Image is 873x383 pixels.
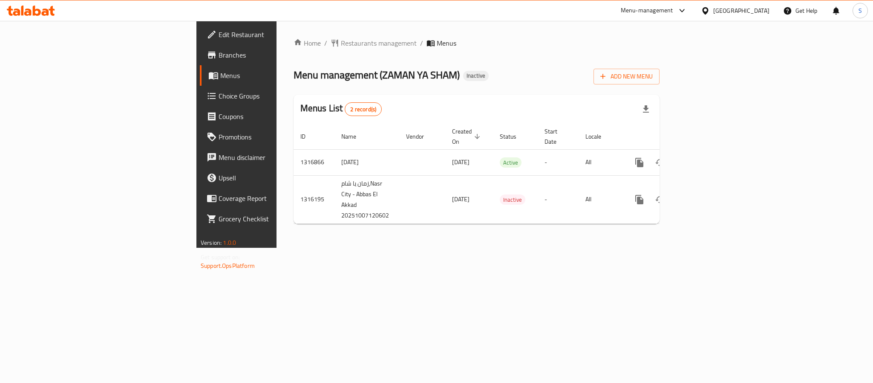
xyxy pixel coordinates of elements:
span: 1.0.0 [223,237,236,248]
span: Inactive [500,195,525,205]
div: Export file [636,99,656,119]
span: Name [341,131,367,142]
span: Promotions [219,132,335,142]
div: Active [500,157,521,168]
span: Locale [585,131,612,142]
a: Coverage Report [200,188,342,209]
span: Upsell [219,173,335,183]
a: Branches [200,45,342,65]
span: Choice Groups [219,91,335,101]
a: Choice Groups [200,86,342,106]
span: Edit Restaurant [219,29,335,40]
span: Start Date [545,126,568,147]
span: Get support on: [201,252,240,263]
span: 2 record(s) [345,105,381,113]
span: S [859,6,862,15]
a: Support.OpsPlatform [201,260,255,271]
button: more [629,189,650,210]
td: - [538,175,579,223]
span: Menus [220,70,335,81]
a: Menus [200,65,342,86]
span: Grocery Checklist [219,214,335,224]
span: Inactive [463,72,489,79]
span: Add New Menu [600,71,653,82]
div: [GEOGRAPHIC_DATA] [713,6,769,15]
div: Inactive [463,71,489,81]
span: Vendor [406,131,435,142]
td: زمان يا شام,Nasr City - Abbas El Akkad 20251007120602 [334,175,399,223]
button: Change Status [650,152,670,173]
div: Inactive [500,194,525,205]
a: Menu disclaimer [200,147,342,168]
span: [DATE] [452,157,470,168]
td: [DATE] [334,149,399,175]
span: Status [500,131,527,142]
div: Menu-management [621,6,673,16]
span: Menus [437,38,456,48]
li: / [420,38,423,48]
table: enhanced table [294,124,718,224]
a: Edit Restaurant [200,24,342,45]
a: Grocery Checklist [200,209,342,229]
td: All [579,175,622,223]
span: Created On [452,126,483,147]
a: Upsell [200,168,342,188]
span: Restaurants management [341,38,417,48]
span: Coverage Report [219,193,335,203]
span: Coupons [219,111,335,122]
h2: Menus List [300,102,382,116]
th: Actions [622,124,718,150]
span: ID [300,131,317,142]
td: - [538,149,579,175]
button: Change Status [650,189,670,210]
div: Total records count [345,102,382,116]
button: Add New Menu [594,69,660,84]
span: [DATE] [452,194,470,205]
a: Restaurants management [331,38,417,48]
nav: breadcrumb [294,38,660,48]
span: Branches [219,50,335,60]
td: All [579,149,622,175]
button: more [629,152,650,173]
span: Version: [201,237,222,248]
a: Promotions [200,127,342,147]
a: Coupons [200,106,342,127]
span: Active [500,158,521,168]
span: Menu disclaimer [219,152,335,162]
span: Menu management ( ZAMAN YA SHAM ) [294,65,460,84]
